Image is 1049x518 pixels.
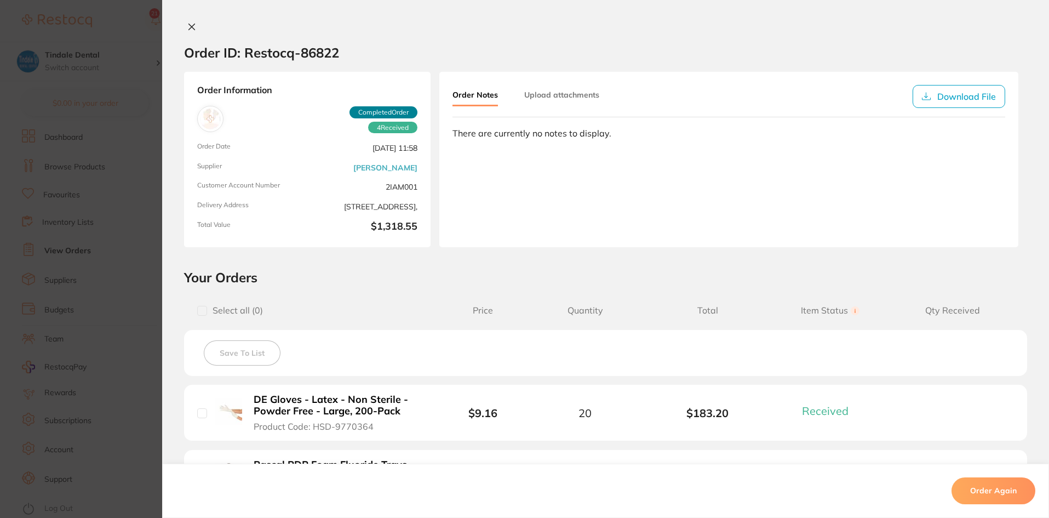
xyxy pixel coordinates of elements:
[215,399,242,425] img: DE Gloves - Latex - Non Sterile - Powder Free - Large, 200-Pack
[207,305,263,316] span: Select all ( 0 )
[197,162,303,173] span: Supplier
[452,85,498,106] button: Order Notes
[250,459,426,497] button: Pascal PDP Foam Fluoride Trays - Medium, 100-Pack Product Code: PS-23705
[200,109,221,129] img: Henry Schein Halas
[353,163,417,172] a: [PERSON_NAME]
[802,404,849,418] span: Received
[452,128,1005,138] div: There are currently no notes to display.
[312,181,417,192] span: 2IAM001
[254,459,423,482] b: Pascal PDP Foam Fluoride Trays - Medium, 100-Pack
[250,394,426,432] button: DE Gloves - Latex - Non Sterile - Powder Free - Large, 200-Pack Product Code: HSD-9770364
[215,463,242,490] img: Pascal PDP Foam Fluoride Trays - Medium, 100-Pack
[913,85,1005,108] button: Download File
[197,221,303,234] span: Total Value
[312,143,417,153] span: [DATE] 11:58
[349,106,417,118] span: Completed Order
[312,221,417,234] b: $1,318.55
[799,404,862,418] button: Received
[442,305,524,316] span: Price
[204,340,280,366] button: Save To List
[646,407,769,419] b: $183.20
[197,85,417,97] strong: Order Information
[368,122,417,134] span: Received
[197,201,303,212] span: Delivery Address
[254,422,374,431] span: Product Code: HSD-9770364
[891,305,1014,316] span: Qty Received
[769,305,892,316] span: Item Status
[197,143,303,153] span: Order Date
[197,181,303,192] span: Customer Account Number
[312,201,417,212] span: [STREET_ADDRESS],
[578,407,592,419] span: 20
[184,269,1027,286] h2: Your Orders
[524,305,646,316] span: Quantity
[184,44,339,61] h2: Order ID: Restocq- 86822
[524,85,599,105] button: Upload attachments
[951,478,1035,504] button: Order Again
[468,406,497,420] b: $9.16
[254,394,423,417] b: DE Gloves - Latex - Non Sterile - Powder Free - Large, 200-Pack
[646,305,769,316] span: Total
